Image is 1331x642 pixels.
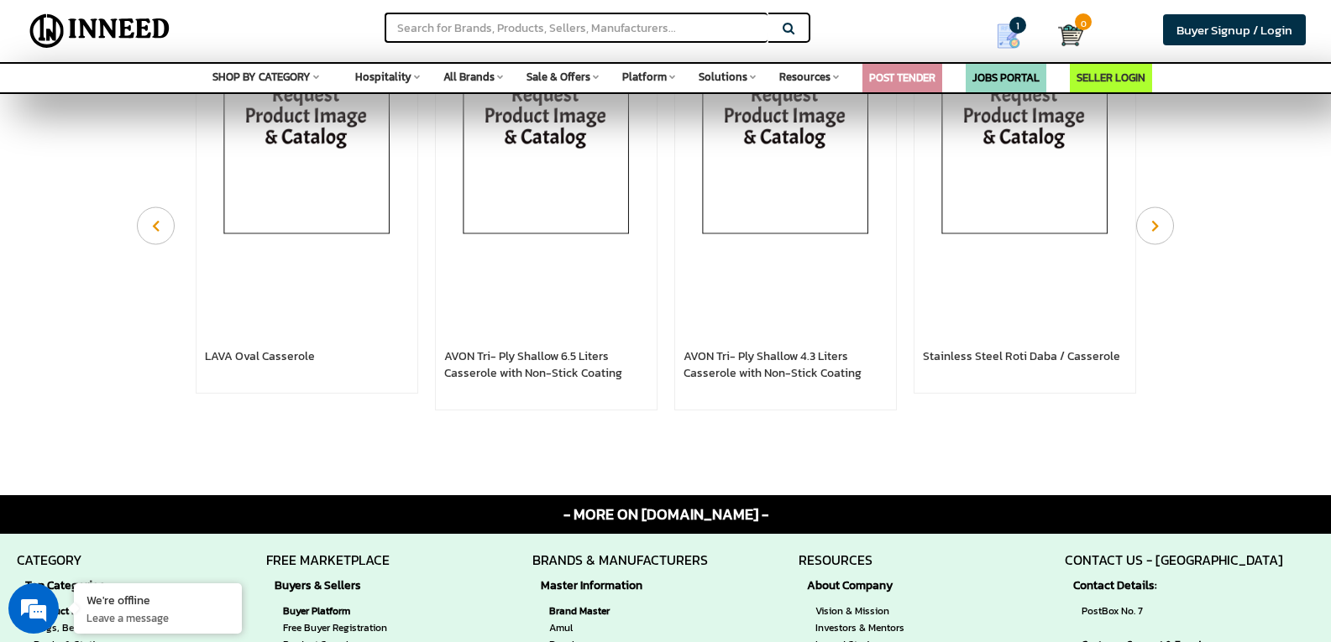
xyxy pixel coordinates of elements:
[355,69,411,85] span: Hospitality
[1073,577,1323,594] strong: Contact Details:
[86,592,229,608] div: We're offline
[444,39,648,258] img: AVON Tri- Ply Shallow 6.5 Liters Casserole with Non-Stick Coating
[205,39,409,258] img: LAVA Oval Casserole
[246,517,305,540] em: Submit
[29,101,71,110] img: logo_Zg8I0qSkbAqR2WFHt3p6CTuqpyXMFPubPcD2OT02zFN43Cy9FUNNG3NEPhM_Q1qe_.png
[684,39,888,258] img: AVON Tri- Ply Shallow 4.3 Liters Casserole with Non-Stick Coating
[275,577,450,594] strong: Buyers & Sellers
[549,619,691,636] a: Amul
[86,610,229,625] p: Leave a message
[972,17,1058,55] a: my Quotes 1
[1163,14,1306,45] a: Buyer Signup / Login
[869,70,935,86] a: POST TENDER
[923,348,1127,365] a: Stainless Steel Roti Daba / Casserole
[807,577,926,594] strong: About Company
[1075,13,1092,30] span: 0
[1009,17,1026,34] span: 1
[35,211,293,381] span: We are offline. Please leave us a message.
[527,69,590,85] span: Sale & Offers
[23,10,177,52] img: Inneed.Market
[25,577,163,594] strong: Top Categories
[212,69,311,85] span: SHOP BY CATEGORY
[87,94,282,116] div: Leave a message
[1176,20,1292,39] span: Buyer Signup / Login
[541,577,700,594] strong: Master Information
[622,69,667,85] span: Platform
[549,603,691,619] strong: Brand Master
[132,440,213,451] em: Driven by SalesIQ
[116,441,128,451] img: salesiqlogo_leal7QplfZFryJ6FIlVepeu7OftD7mt8q6exU6-34PB8prfIgodN67KcxXM9Y7JQ_.png
[996,23,1021,49] img: Show My Quotes
[283,619,442,636] a: Free Buyer Registration
[923,39,1127,258] img: Stainless Steel Roti Daba / Casserole
[444,348,648,382] a: AVON Tri- Ply Shallow 6.5 Liters Casserole with Non-Stick Coating
[385,13,768,43] input: Search for Brands, Products, Sellers, Manufacturers...
[779,69,831,85] span: Resources
[1058,23,1083,48] img: Cart
[815,619,918,636] a: Investors & Mentors
[275,8,316,49] div: Minimize live chat window
[1077,70,1145,86] a: SELLER LOGIN
[283,603,442,619] strong: Buyer Platform
[443,69,495,85] span: All Brands
[8,458,320,517] textarea: Type your message and click 'Submit'
[1136,206,1174,244] button: Next
[699,69,747,85] span: Solutions
[205,348,409,365] a: LAVA Oval Casserole
[684,348,888,382] a: AVON Tri- Ply Shallow 4.3 Liters Casserole with Non-Stick Coating
[1058,17,1072,54] a: Cart 0
[815,603,918,619] a: Vision & Mission
[137,206,175,244] button: Previous
[1082,603,1314,619] span: PostBox No. 7
[563,504,768,525] span: - MORE ON [DOMAIN_NAME] -
[972,70,1040,86] a: JOBS PORTAL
